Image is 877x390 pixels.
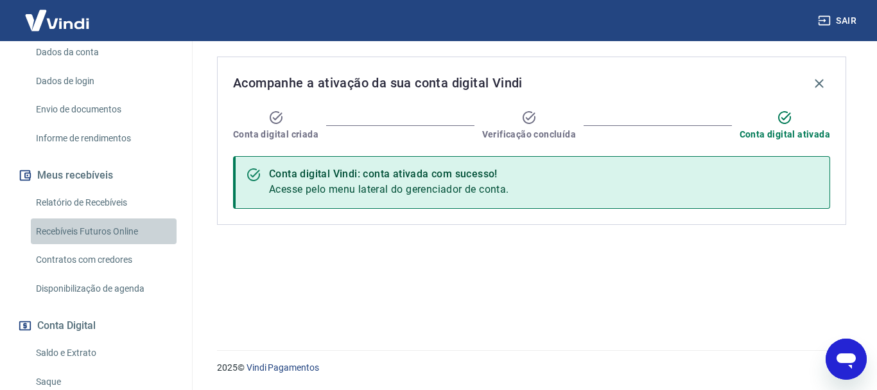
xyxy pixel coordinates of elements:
[31,218,177,245] a: Recebíveis Futuros Online
[740,128,830,141] span: Conta digital ativada
[815,9,862,33] button: Sair
[31,276,177,302] a: Disponibilização de agenda
[31,125,177,152] a: Informe de rendimentos
[269,183,509,195] span: Acesse pelo menu lateral do gerenciador de conta.
[247,362,319,373] a: Vindi Pagamentos
[233,73,523,93] span: Acompanhe a ativação da sua conta digital Vindi
[31,68,177,94] a: Dados de login
[31,96,177,123] a: Envio de documentos
[15,161,177,190] button: Meus recebíveis
[826,339,867,380] iframe: Botão para abrir a janela de mensagens
[31,39,177,66] a: Dados da conta
[31,190,177,216] a: Relatório de Recebíveis
[233,128,318,141] span: Conta digital criada
[31,340,177,366] a: Saldo e Extrato
[482,128,576,141] span: Verificação concluída
[15,1,99,40] img: Vindi
[15,312,177,340] button: Conta Digital
[269,166,509,182] div: Conta digital Vindi: conta ativada com sucesso!
[217,361,846,375] p: 2025 ©
[31,247,177,273] a: Contratos com credores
